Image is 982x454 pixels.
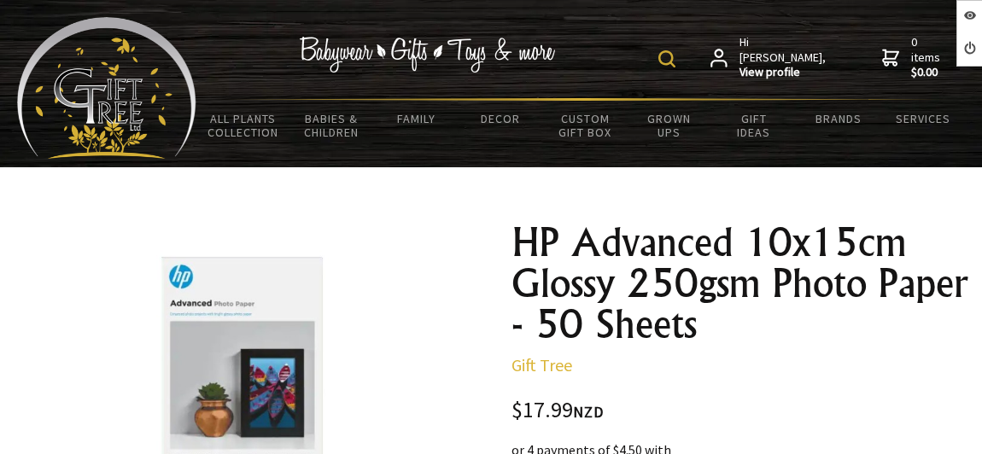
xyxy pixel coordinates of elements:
div: $17.99 [511,399,968,422]
img: Babywear - Gifts - Toys & more [300,37,556,73]
a: Gift Tree [511,354,572,375]
a: Babies & Children [289,101,374,150]
span: NZD [573,402,604,422]
span: Hi [PERSON_NAME], [739,35,827,80]
a: Decor [459,101,543,137]
strong: $0.00 [911,65,944,80]
strong: View profile [739,65,827,80]
a: All Plants Collection [196,101,289,150]
a: 0 items$0.00 [882,35,944,80]
a: Brands [796,101,880,137]
span: 0 items [911,34,944,80]
img: product search [658,50,675,67]
a: Services [880,101,965,137]
a: Grown Ups [628,101,712,150]
a: Family [374,101,459,137]
img: Babyware - Gifts - Toys and more... [17,17,196,159]
a: Custom Gift Box [543,101,628,150]
a: Gift Ideas [711,101,796,150]
h1: HP Advanced 10x15cm Glossy 250gsm Photo Paper - 50 Sheets [511,222,968,345]
a: Hi [PERSON_NAME],View profile [710,35,827,80]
